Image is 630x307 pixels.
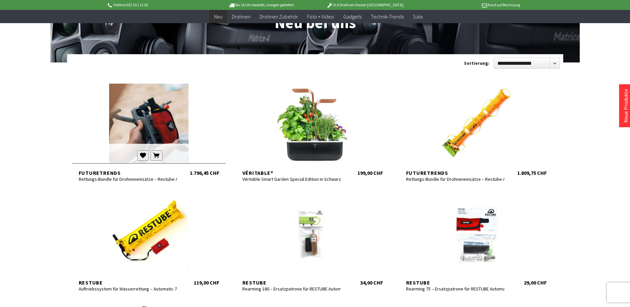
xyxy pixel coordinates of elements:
div: Rettungs-Bundle für Drohneneinsätze – Restube Automatic 180 + AD4 Abwurfsystem [406,176,505,182]
a: Drohnen Zubehör [255,10,303,23]
p: Hotline 032 511 11 03 [107,1,210,9]
span: Technik-Trends [371,13,404,20]
a: Drohnen [227,10,255,23]
a: Restube Rearming 180 – Ersatzpatrone für RESTUBE Automatic PRO 34,00 CHF [236,193,390,286]
div: Auftriebssystem für Wasserrettung – Automatic 75 [79,286,177,292]
p: Bis 16 Uhr bestellt, morgen geliefert. [210,1,313,9]
a: Neu [209,10,227,23]
a: Restube Auftriebssystem für Wasserrettung – Automatic 75 119,00 CHF [72,193,226,286]
p: DJI Drohnen Dealer [GEOGRAPHIC_DATA] [313,1,416,9]
a: Technik-Trends [366,10,408,23]
div: 119,00 CHF [194,279,219,286]
div: Restube [406,279,505,286]
div: Rearming 180 – Ersatzpatrone für RESTUBE Automatic PRO [242,286,341,292]
a: Sale [408,10,428,23]
span: Sale [413,13,423,20]
div: Rearming 75 – Ersatzpatrone für RESTUBE Automatic 75 [406,286,505,292]
p: Kauf auf Rechnung [417,1,520,9]
a: Gadgets [339,10,366,23]
div: Véritable Smart Garden Special Edition in Schwarz/Kupfer [242,176,341,182]
div: Rettungs-Bundle für Drohneneinsätze – Restube Automatic 75 + AD4 Abwurfsystem [79,176,177,182]
span: Drohnen Zubehör [260,13,298,20]
div: Restube [79,279,177,286]
div: 34,00 CHF [360,279,383,286]
div: Futuretrends [406,170,505,176]
a: Futuretrends Rettungs-Bundle für Drohneneinsätze – Restube Automatic 180 + AD4 Abwurfsystem 1.809... [399,84,553,176]
a: Véritable® Véritable Smart Garden Special Edition in Schwarz/Kupfer 199,00 CHF [236,84,390,176]
span: Foto + Video [307,13,334,20]
div: 29,00 CHF [524,279,547,286]
div: 199,00 CHF [357,170,383,176]
a: Futuretrends Rettungs-Bundle für Drohneneinsätze – Restube Automatic 75 + AD4 Abwurfsystem 1.796,... [72,84,226,176]
span: Gadgets [343,13,361,20]
a: Restube Rearming 75 – Ersatzpatrone für RESTUBE Automatic 75 29,00 CHF [399,193,553,286]
span: Neu [214,13,223,20]
div: Véritable® [242,170,341,176]
div: 1.809,75 CHF [517,170,547,176]
div: 1.796,45 CHF [190,170,219,176]
a: Neue Produkte [622,89,629,123]
span: Drohnen [232,13,250,20]
a: Foto + Video [303,10,339,23]
div: Restube [242,279,341,286]
div: Futuretrends [79,170,177,176]
label: Sortierung: [464,58,489,68]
